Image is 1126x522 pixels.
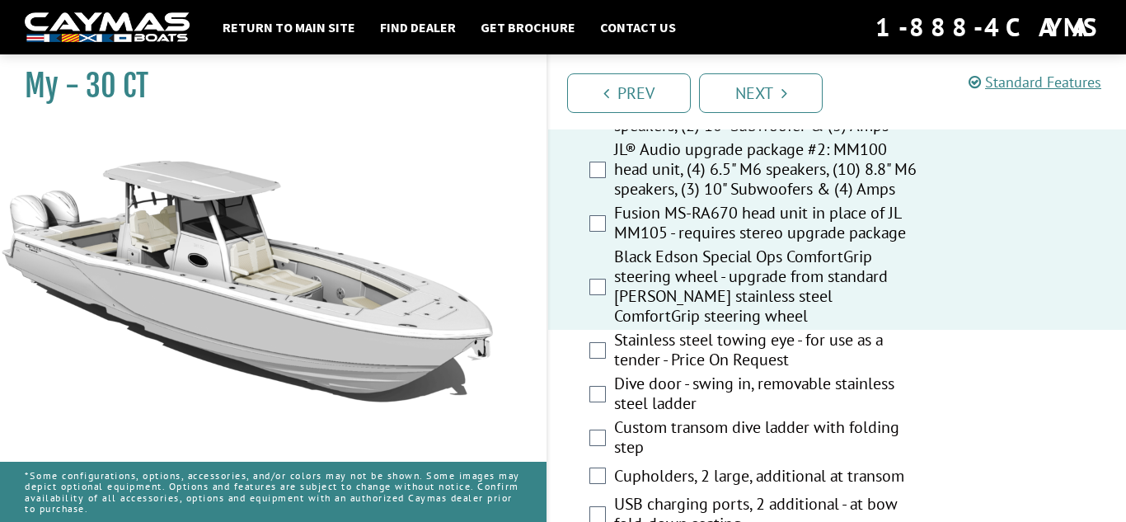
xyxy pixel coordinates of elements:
[25,462,522,522] p: *Some configurations, options, accessories, and/or colors may not be shown. Some images may depic...
[563,71,1126,113] ul: Pagination
[614,417,922,461] label: Custom transom dive ladder with folding step
[969,73,1101,92] a: Standard Features
[592,16,684,38] a: Contact Us
[614,374,922,417] label: Dive door - swing in, removable stainless steel ladder
[699,73,823,113] a: Next
[614,466,922,490] label: Cupholders, 2 large, additional at transom
[472,16,584,38] a: Get Brochure
[567,73,691,113] a: Prev
[372,16,464,38] a: Find Dealer
[614,330,922,374] label: Stainless steel towing eye - for use as a tender - Price On Request
[214,16,364,38] a: Return to main site
[614,203,922,247] label: Fusion MS-RA670 head unit in place of JL MM105 - requires stereo upgrade package
[875,9,1101,45] div: 1-888-4CAYMAS
[614,247,922,330] label: Black Edson Special Ops ComfortGrip steering wheel - upgrade from standard [PERSON_NAME] stainles...
[25,68,505,105] h1: My - 30 CT
[25,12,190,43] img: white-logo-c9c8dbefe5ff5ceceb0f0178aa75bf4bb51f6bca0971e226c86eb53dfe498488.png
[614,139,922,203] label: JL® Audio upgrade package #2: MM100 head unit, (4) 6.5" M6 speakers, (10) 8.8" M6 speakers, (3) 1...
